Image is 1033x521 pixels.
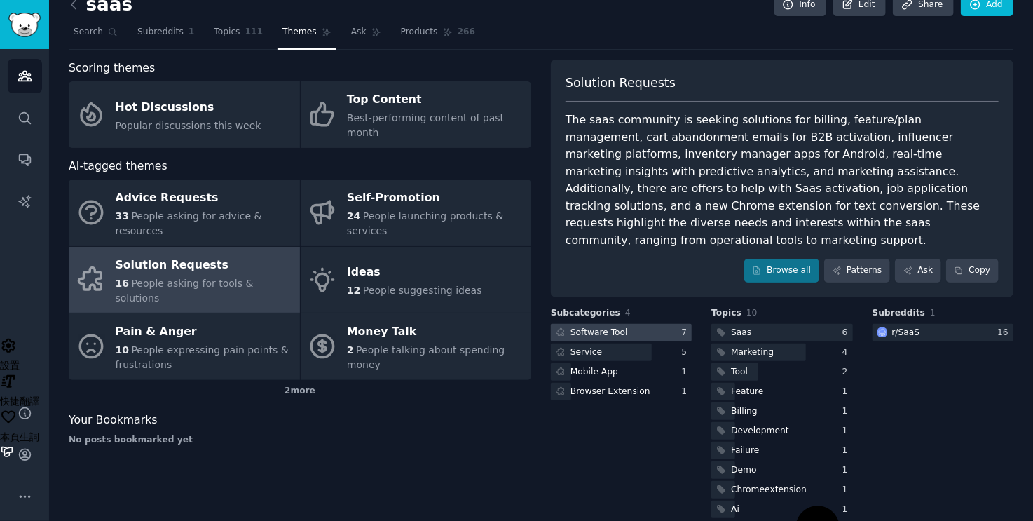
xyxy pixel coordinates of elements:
[731,327,751,339] div: Saas
[997,327,1013,339] div: 16
[824,259,890,283] a: Patterns
[116,120,261,131] span: Popular discussions this week
[873,307,926,320] span: Subreddits
[116,96,261,119] div: Hot Discussions
[301,247,532,313] a: Ideas12People suggesting ideas
[458,26,476,39] span: 266
[137,26,184,39] span: Subreddits
[551,324,692,341] a: Software Tool7
[347,112,504,138] span: Best-performing content of past month
[69,180,300,246] a: Advice Requests33People asking for advice & resources
[625,308,631,318] span: 4
[69,81,300,148] a: Hot DiscussionsPopular discussions this week
[711,324,852,341] a: Saas6
[116,321,293,344] div: Pain & Anger
[892,327,920,339] div: r/ SaaS
[711,307,741,320] span: Topics
[401,26,438,39] span: Products
[214,26,240,39] span: Topics
[347,210,360,222] span: 24
[69,60,155,77] span: Scoring themes
[189,26,195,39] span: 1
[245,26,264,39] span: 111
[347,262,482,284] div: Ideas
[69,21,123,50] a: Search
[347,187,524,210] div: Self-Promotion
[347,285,360,296] span: 12
[69,247,300,313] a: Solution Requests16People asking for tools & solutions
[930,308,936,318] span: 1
[116,187,293,210] div: Advice Requests
[209,21,268,50] a: Topics111
[116,210,262,236] span: People asking for advice & resources
[351,26,367,39] span: Ask
[566,111,999,249] div: The saas community is seeking solutions for billing, feature/plan management, cart abandonment em...
[682,327,692,339] div: 7
[116,278,129,289] span: 16
[873,324,1013,341] a: SaaSr/SaaS16
[278,21,336,50] a: Themes
[116,254,293,276] div: Solution Requests
[744,259,819,283] a: Browse all
[746,308,758,318] span: 10
[282,26,317,39] span: Themes
[946,259,999,283] button: Copy
[8,13,41,37] img: GummySearch logo
[116,210,129,222] span: 33
[346,21,386,50] a: Ask
[69,158,167,175] span: AI-tagged themes
[347,210,503,236] span: People launching products & services
[74,26,103,39] span: Search
[895,259,941,283] a: Ask
[566,74,676,92] span: Solution Requests
[301,81,532,148] a: Top ContentBest-performing content of past month
[132,21,199,50] a: Subreddits1
[301,180,532,246] a: Self-Promotion24People launching products & services
[396,21,480,50] a: Products266
[877,327,887,337] img: SaaS
[347,89,524,111] div: Top Content
[842,327,853,339] div: 6
[570,327,628,339] div: Software Tool
[347,321,524,344] div: Money Talk
[116,278,254,304] span: People asking for tools & solutions
[69,313,300,380] a: Pain & Anger10People expressing pain points & frustrations
[363,285,482,296] span: People suggesting ideas
[301,313,532,380] a: Money Talk2People talking about spending money
[551,307,620,320] span: Subcategories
